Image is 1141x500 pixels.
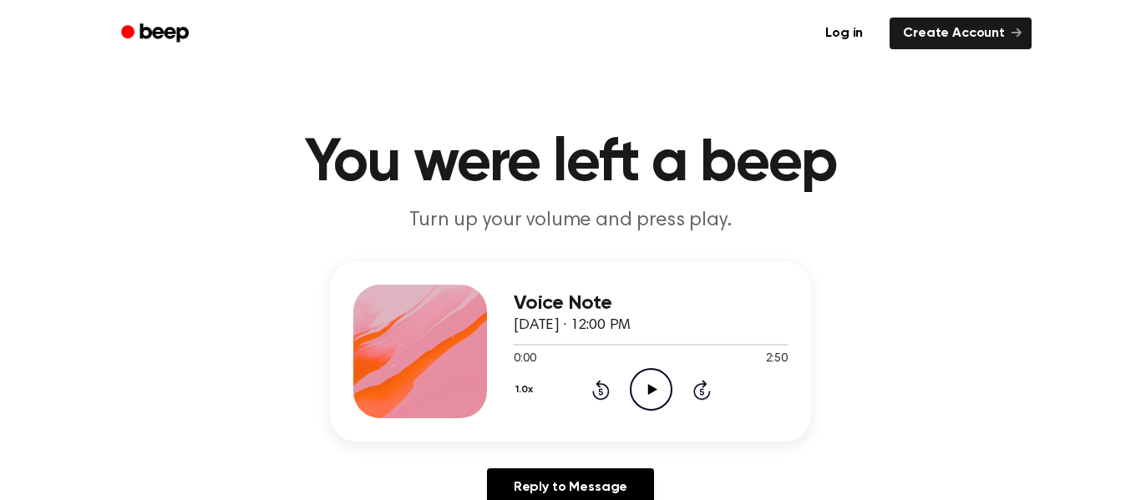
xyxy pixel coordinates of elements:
a: Create Account [890,18,1032,49]
span: 0:00 [514,351,535,368]
a: Beep [109,18,204,50]
p: Turn up your volume and press play. [250,207,891,235]
span: 2:50 [766,351,788,368]
h1: You were left a beep [143,134,998,194]
button: 1.0x [514,376,539,404]
h3: Voice Note [514,292,788,315]
a: Log in [809,14,880,53]
span: [DATE] · 12:00 PM [514,318,631,333]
